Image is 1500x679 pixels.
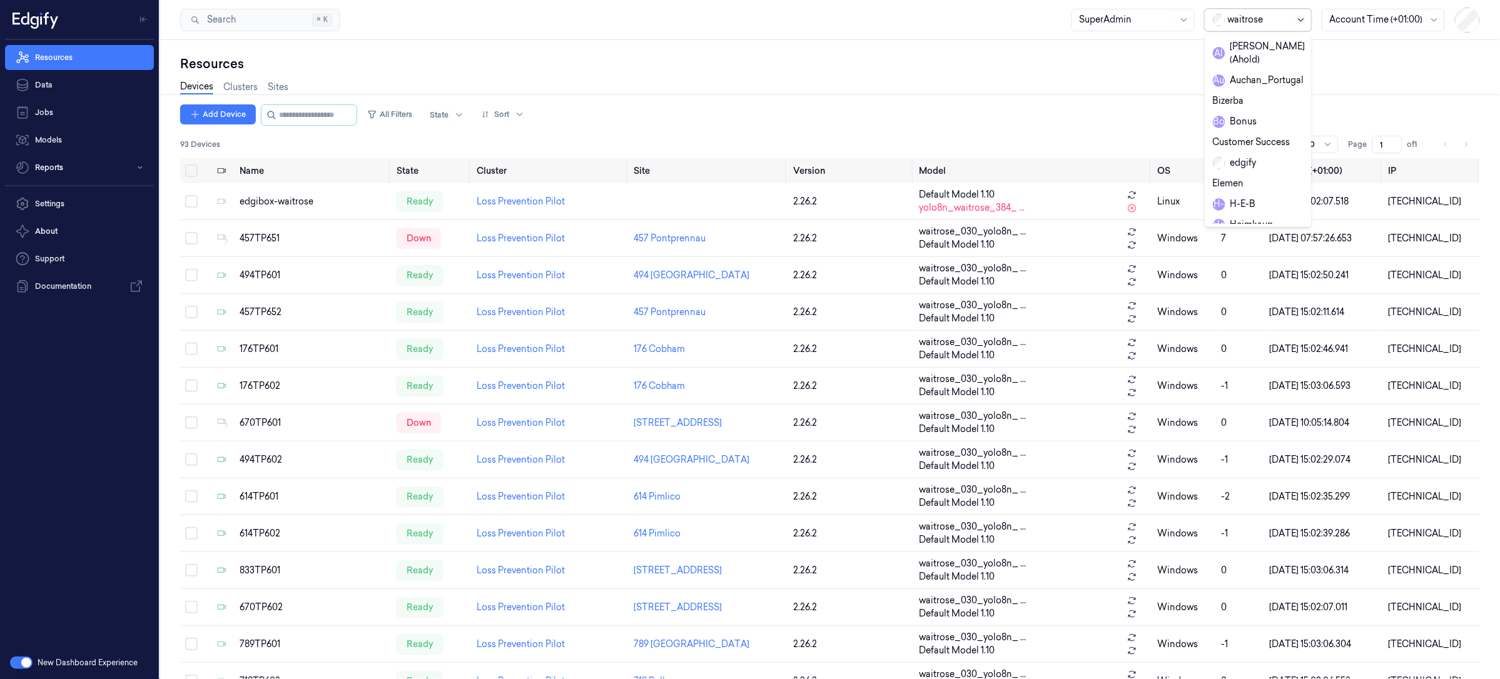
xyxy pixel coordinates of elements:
a: Documentation [5,274,154,299]
p: windows [1157,380,1211,393]
button: All Filters [362,104,417,124]
div: [DATE] 07:57:26.653 [1270,232,1379,245]
div: [TECHNICAL_ID] [1389,416,1475,430]
a: Sites [268,81,288,94]
button: Select row [185,490,198,503]
div: ready [397,560,443,580]
div: 2.26.2 [793,232,909,245]
div: [DATE] 15:02:29.074 [1270,453,1379,466]
span: waitrose_030_yolo8n_ ... [920,410,1026,423]
p: windows [1157,416,1211,430]
div: 0 [1222,343,1260,356]
span: Default Model 1.10 [920,349,995,362]
div: [TECHNICAL_ID] [1389,601,1475,614]
button: Search⌘K [180,9,340,31]
a: Loss Prevention Pilot [477,380,565,391]
div: 2.26.2 [793,527,909,540]
div: Resources [180,55,1480,73]
div: 457TP652 [240,306,387,319]
div: 2.26.2 [793,416,909,430]
div: 2.26.2 [793,380,909,393]
button: Toggle Navigation [134,9,154,29]
button: Select row [185,195,198,208]
div: [DATE] 15:02:07.518 [1270,195,1379,208]
span: waitrose_030_yolo8n_ ... [920,520,1026,533]
th: Name [235,158,392,183]
div: [DATE] 15:02:50.241 [1270,269,1379,282]
div: down [397,228,441,248]
th: Cluster [472,158,629,183]
span: waitrose_030_yolo8n_ ... [920,262,1026,275]
span: Default Model 1.10 [920,644,995,657]
div: 7 [1222,232,1260,245]
div: 2.26.2 [793,564,909,577]
div: [TECHNICAL_ID] [1389,306,1475,319]
span: Default Model 1.10 [920,460,995,473]
div: down [397,413,441,433]
span: A l [1213,47,1225,59]
a: Loss Prevention Pilot [477,306,565,318]
div: ready [397,265,443,285]
a: Loss Prevention Pilot [477,343,565,355]
div: [TECHNICAL_ID] [1389,343,1475,356]
div: [TECHNICAL_ID] [1389,527,1475,540]
span: Default Model 1.10 [920,423,995,436]
span: Default Model 1.10 [920,312,995,325]
span: A u [1213,74,1225,87]
div: ready [397,523,443,543]
a: [STREET_ADDRESS] [634,565,722,576]
div: 2.26.2 [793,490,909,503]
div: ready [397,634,443,654]
p: windows [1157,564,1211,577]
div: Heimkaup [1213,218,1274,231]
span: 93 Devices [180,139,220,150]
button: Select row [185,453,198,466]
button: Select row [185,416,198,429]
a: Models [5,128,154,153]
a: Devices [180,80,213,94]
button: Select all [185,164,198,177]
div: [DATE] 15:02:35.299 [1270,490,1379,503]
button: Select row [185,343,198,355]
p: windows [1157,527,1211,540]
div: Bonus [1213,115,1257,128]
span: Default Model 1.10 [920,238,995,251]
a: 457 Pontprennau [634,233,706,244]
div: [DATE] 15:03:06.314 [1270,564,1379,577]
span: yolo8n_waitrose_384_ ... [920,201,1025,214]
div: -1 [1222,638,1260,651]
button: Select row [185,638,198,650]
div: [TECHNICAL_ID] [1389,195,1475,208]
span: waitrose_030_yolo8n_ ... [920,594,1026,607]
div: ready [397,191,443,211]
a: 494 [GEOGRAPHIC_DATA] [634,269,750,281]
a: Loss Prevention Pilot [477,417,565,428]
span: Default Model 1.10 [920,188,995,201]
button: Select row [185,269,198,281]
a: 176 Cobham [634,343,686,355]
span: waitrose_030_yolo8n_ ... [920,373,1026,386]
div: 2.26.2 [793,453,909,466]
p: windows [1157,490,1211,503]
div: [TECHNICAL_ID] [1389,564,1475,577]
div: -1 [1222,380,1260,393]
a: Jobs [5,100,154,125]
span: Default Model 1.10 [920,533,995,546]
a: Support [5,246,154,271]
button: Select row [185,527,198,540]
div: [DATE] 15:03:06.593 [1270,380,1379,393]
div: -2 [1222,490,1260,503]
div: ready [397,376,443,396]
div: 2.26.2 [793,638,909,651]
button: Select row [185,601,198,613]
div: Elemen [1213,177,1244,190]
span: Default Model 1.10 [920,570,995,583]
nav: pagination [1437,136,1475,153]
a: Loss Prevention Pilot [477,269,565,281]
div: 670TP602 [240,601,387,614]
div: [DATE] 15:02:39.286 [1270,527,1379,540]
div: [TECHNICAL_ID] [1389,232,1475,245]
div: 0 [1222,269,1260,282]
div: -1 [1222,453,1260,466]
span: of 1 [1407,139,1427,150]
